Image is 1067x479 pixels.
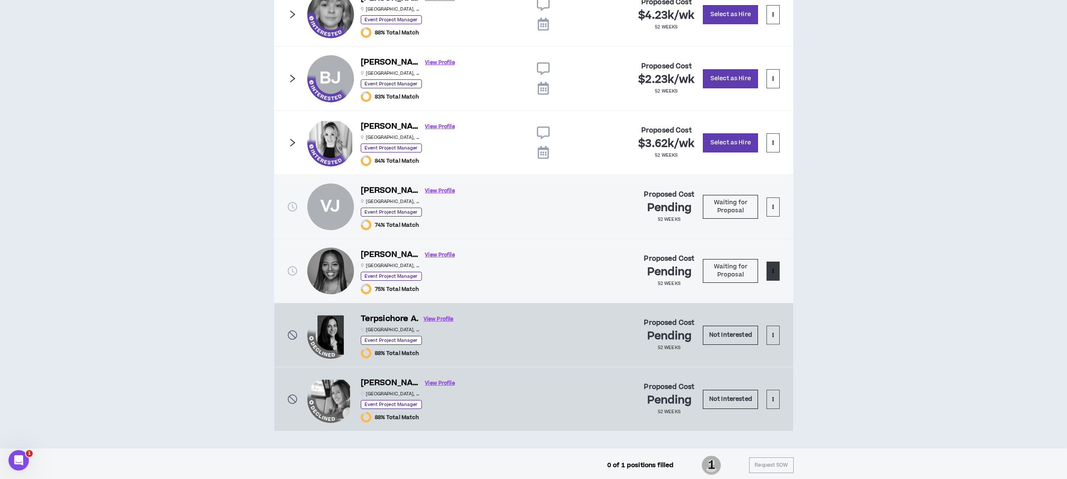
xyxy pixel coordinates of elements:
[644,383,694,391] h4: Proposed Cost
[703,5,758,24] button: Select as Hire
[361,272,422,281] p: Event Project Manager
[375,158,419,164] span: 84% Total Match
[361,144,422,152] p: Event Project Manager
[703,195,758,219] button: Waiting for Proposal
[361,198,420,205] p: [GEOGRAPHIC_DATA] , [GEOGRAPHIC_DATA]
[288,330,297,340] span: stop
[709,331,752,339] b: Not Interested
[307,376,354,423] div: Jen I.
[703,69,758,88] button: Select as Hire
[361,249,420,261] h6: [PERSON_NAME]
[361,121,420,133] h6: [PERSON_NAME]
[655,24,678,31] p: 52 weeks
[361,6,420,12] p: [GEOGRAPHIC_DATA] , [GEOGRAPHIC_DATA]
[658,344,681,351] p: 52 weeks
[647,201,692,215] h2: Pending
[375,93,419,100] span: 83% Total Match
[361,327,420,333] p: [GEOGRAPHIC_DATA] , [GEOGRAPHIC_DATA]
[361,208,422,217] p: Event Project Manager
[361,336,422,345] p: Event Project Manager
[703,133,758,152] button: Select as Hire
[307,119,354,166] div: Kelli E.
[361,79,422,88] p: Event Project Manager
[638,8,694,23] span: $4.23k / wk
[361,134,420,141] p: [GEOGRAPHIC_DATA] , [GEOGRAPHIC_DATA]
[425,376,455,391] a: View Profile
[425,119,455,134] a: View Profile
[749,457,793,473] button: Request SOW
[703,390,758,409] button: Not Interested
[307,183,354,230] div: Vonna J.
[375,222,419,228] span: 74% Total Match
[658,280,681,287] p: 52 weeks
[320,199,340,215] div: VJ
[607,461,674,470] p: 0 of 1 positions filled
[361,391,420,397] p: [GEOGRAPHIC_DATA] , [GEOGRAPHIC_DATA]
[288,138,297,147] span: right
[288,10,297,19] span: right
[658,216,681,223] p: 52 weeks
[638,72,694,87] span: $2.23k / wk
[361,377,420,389] h6: [PERSON_NAME]
[641,62,692,70] h4: Proposed Cost
[361,70,420,76] p: [GEOGRAPHIC_DATA] , [GEOGRAPHIC_DATA]
[709,395,752,403] b: Not Interested
[647,265,692,279] h2: Pending
[702,455,721,476] span: 1
[375,286,419,293] span: 75% Total Match
[375,29,419,36] span: 88% Total Match
[288,202,297,211] span: clock-circle
[644,191,694,199] h4: Proposed Cost
[644,319,694,327] h4: Proposed Cost
[26,450,33,457] span: 1
[361,15,422,24] p: Event Project Manager
[375,350,419,357] span: 88% Total Match
[288,394,297,404] span: stop
[361,313,419,325] h6: Terpsichore A.
[647,330,692,343] h2: Pending
[655,152,678,159] p: 52 weeks
[658,409,681,415] p: 52 weeks
[361,185,420,197] h6: [PERSON_NAME]
[425,248,455,262] a: View Profile
[424,312,453,327] a: View Profile
[703,259,758,283] button: Waiting for Proposal
[361,262,420,269] p: [GEOGRAPHIC_DATA] , [GEOGRAPHIC_DATA]
[307,55,354,102] div: Brandie J.
[8,450,29,471] iframe: Intercom live chat
[307,248,354,294] div: Christin J.
[641,127,692,135] h4: Proposed Cost
[647,394,692,407] h2: Pending
[375,414,419,421] span: 88% Total Match
[288,74,297,83] span: right
[644,255,694,263] h4: Proposed Cost
[361,56,420,69] h6: [PERSON_NAME]
[425,55,455,70] a: View Profile
[655,88,678,95] p: 52 weeks
[638,136,694,151] span: $3.62k / wk
[307,312,354,358] div: Terpsichore A.
[361,400,422,409] p: Event Project Manager
[288,266,297,276] span: clock-circle
[425,183,455,198] a: View Profile
[703,326,758,345] button: Not Interested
